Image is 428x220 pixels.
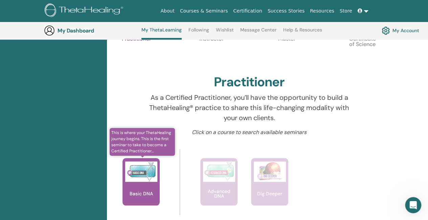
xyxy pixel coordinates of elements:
[216,27,234,38] a: Wishlist
[177,5,231,17] a: Courses & Seminars
[214,74,285,90] h2: Practitioner
[58,27,125,34] h3: My Dashboard
[348,36,377,65] p: Certificate of Science
[203,161,235,182] img: Advanced DNA
[197,36,226,65] p: Instructor
[240,27,276,38] a: Message Center
[122,158,160,219] a: This is where your ThetaHealing journey begins. This is the first seminar to take to become a Cer...
[382,25,419,36] a: My Account
[141,27,182,40] a: My ThetaLearning
[337,5,355,17] a: Store
[200,158,238,219] a: Advanced DNA Advanced DNA
[230,5,265,17] a: Certification
[273,36,301,65] p: Master
[283,27,322,38] a: Help & Resources
[405,197,421,213] iframe: Intercom live chat
[200,189,238,198] p: Advanced DNA
[158,5,177,17] a: About
[142,92,357,123] p: As a Certified Practitioner, you’ll have the opportunity to build a ThetaHealing® practice to sha...
[142,128,357,136] p: Click on a course to search available seminars
[382,25,390,36] img: cog.svg
[254,191,285,196] p: Dig Deeper
[254,161,286,182] img: Dig Deeper
[188,27,209,38] a: Following
[265,5,307,17] a: Success Stories
[307,5,337,17] a: Resources
[45,3,126,19] img: logo.png
[125,161,157,182] img: Basic DNA
[251,158,288,219] a: Dig Deeper Dig Deeper
[44,25,55,36] img: generic-user-icon.jpg
[127,191,156,196] p: Basic DNA
[110,128,175,156] span: This is where your ThetaHealing journey begins. This is the first seminar to take to become a Cer...
[122,36,150,65] p: Practitioner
